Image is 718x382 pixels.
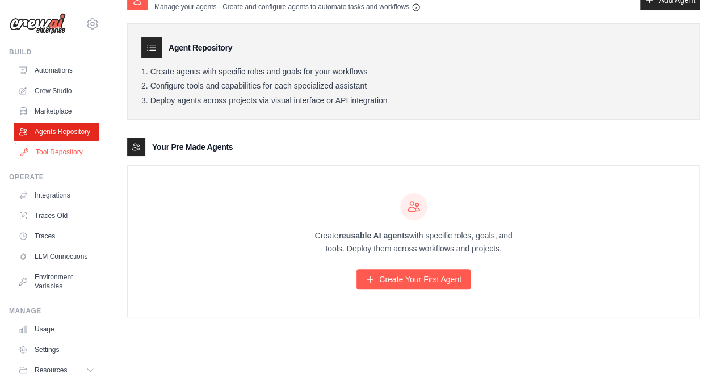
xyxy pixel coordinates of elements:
[14,102,99,120] a: Marketplace
[14,341,99,359] a: Settings
[356,269,471,289] a: Create Your First Agent
[14,247,99,266] a: LLM Connections
[14,186,99,204] a: Integrations
[15,143,100,161] a: Tool Repository
[9,13,66,35] img: Logo
[14,320,99,338] a: Usage
[14,207,99,225] a: Traces Old
[14,61,99,79] a: Automations
[14,268,99,295] a: Environment Variables
[14,82,99,100] a: Crew Studio
[35,366,67,375] span: Resources
[169,42,232,53] h3: Agent Repository
[9,48,99,57] div: Build
[9,307,99,316] div: Manage
[141,96,686,106] li: Deploy agents across projects via visual interface or API integration
[14,361,99,379] button: Resources
[9,173,99,182] div: Operate
[141,67,686,77] li: Create agents with specific roles and goals for your workflows
[338,231,409,240] strong: reusable AI agents
[14,123,99,141] a: Agents Repository
[305,229,523,255] p: Create with specific roles, goals, and tools. Deploy them across workflows and projects.
[152,141,233,153] h3: Your Pre Made Agents
[154,2,421,12] p: Manage your agents - Create and configure agents to automate tasks and workflows
[141,81,686,91] li: Configure tools and capabilities for each specialized assistant
[14,227,99,245] a: Traces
